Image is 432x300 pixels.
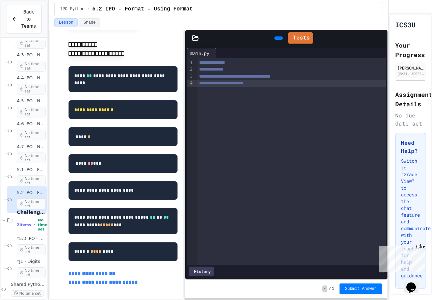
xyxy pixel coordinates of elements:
[17,267,46,278] span: No time set
[3,3,47,43] div: Chat with us now!Close
[34,222,35,227] span: •
[322,285,327,292] span: -
[54,18,78,27] button: Lesson
[189,267,214,276] div: History
[376,244,425,272] iframe: chat widget
[187,66,194,73] div: 2
[21,8,36,30] span: Back to Teams
[17,198,46,209] span: No time set
[17,175,46,186] span: No time set
[187,50,213,57] div: main.py
[340,283,382,294] button: Submit Answer
[60,6,84,12] span: IPO Python
[17,107,46,117] span: No time set
[395,111,426,128] div: No due date set
[187,59,194,66] div: 1
[17,244,46,255] span: No time set
[38,218,47,231] span: No time set
[17,61,46,72] span: No time set
[87,6,89,12] span: /
[17,144,46,150] span: 4.7 IPO - Numbers: Total cost
[395,20,415,29] h1: ICS3U
[17,153,46,163] span: No time set
[397,71,424,76] div: [EMAIL_ADDRESS][DOMAIN_NAME]
[187,80,194,87] div: 4
[11,282,46,288] span: Shared Python Zone
[17,121,46,127] span: 4.6 IPO - Numbers: Car route
[395,40,426,59] h2: Your Progress
[92,5,193,13] span: 5.2 IPO - Format - Using Format
[17,84,46,94] span: No time set
[6,5,42,33] button: Back to Teams
[17,209,46,215] span: Challenges - Do Not Count
[79,18,100,27] button: Grade
[17,38,46,49] span: No time set
[187,73,194,80] div: 3
[17,190,46,196] span: 5.2 IPO - Format - Using Format
[395,90,426,109] h2: Assignment Details
[401,139,420,155] h3: Need Help?
[332,286,334,292] span: 1
[17,98,46,104] span: 4.5 IPO - Numbers: Digit after decimal point
[401,158,420,279] p: Switch to "Grade View" to access the chat feature and communicate with your teacher for help and ...
[17,130,46,140] span: No time set
[11,290,44,297] span: No time set
[17,52,46,58] span: 4.3 IPO - Numbers: Tens digit
[187,48,216,58] div: main.py
[288,32,313,44] a: Tests
[397,65,424,71] div: [PERSON_NAME]
[17,75,46,81] span: 4.4 IPO - Numbers: Sum of digits
[329,286,331,292] span: /
[345,286,377,292] span: Submit Answer
[17,223,31,227] span: 2 items
[404,273,425,293] iframe: chat widget
[17,259,46,265] span: *J1 - Digits
[17,236,46,242] span: *5.3 IPO - Format - Match Maker
[17,167,46,173] span: 5.1 IPO - Format - Average Marks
